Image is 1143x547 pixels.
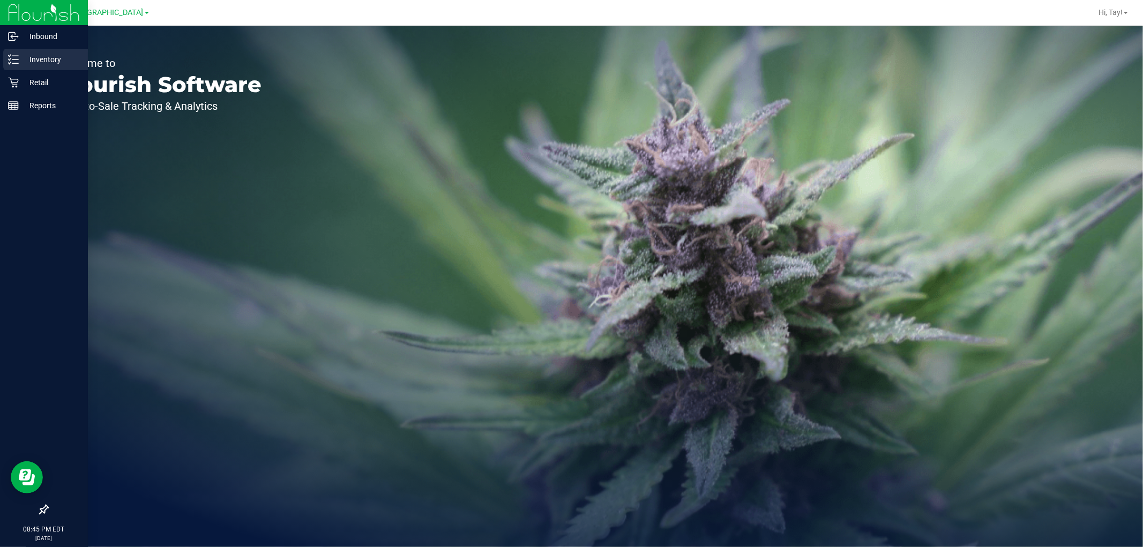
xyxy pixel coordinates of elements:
[1099,8,1123,17] span: Hi, Tay!
[19,30,83,43] p: Inbound
[58,58,262,69] p: Welcome to
[8,54,19,65] inline-svg: Inventory
[19,76,83,89] p: Retail
[5,524,83,534] p: 08:45 PM EDT
[58,101,262,111] p: Seed-to-Sale Tracking & Analytics
[70,8,144,17] span: [GEOGRAPHIC_DATA]
[8,77,19,88] inline-svg: Retail
[8,31,19,42] inline-svg: Inbound
[19,99,83,112] p: Reports
[19,53,83,66] p: Inventory
[11,461,43,493] iframe: Resource center
[5,534,83,542] p: [DATE]
[58,74,262,95] p: Flourish Software
[8,100,19,111] inline-svg: Reports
